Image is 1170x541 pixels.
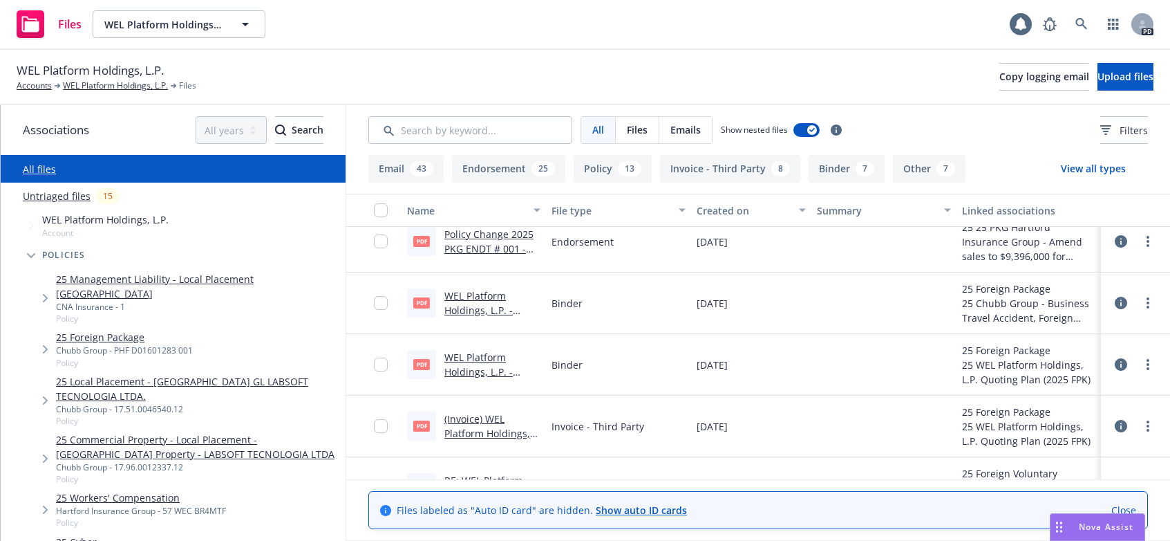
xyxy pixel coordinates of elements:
input: Select all [374,203,388,217]
span: WEL Platform Holdings, L.P. [42,212,169,227]
input: Toggle Row Selected [374,235,388,248]
span: Files [58,19,82,30]
span: Policy [56,473,340,485]
a: Search [1068,10,1095,38]
a: Switch app [1100,10,1127,38]
a: WEL Platform Holdings, L.P. - [DATE]-[DATE] - Binder.pdf [444,351,516,407]
a: 25 Local Placement - [GEOGRAPHIC_DATA] GL LABSOFT TECNOLOGIA LTDA. [56,374,340,403]
span: Binder [551,358,583,372]
a: more [1140,356,1156,373]
input: Toggle Row Selected [374,419,388,433]
div: 25 WEL Platform Holdings, L.P. Quoting Plan (2025 FPK) [962,358,1095,387]
span: Associations [23,121,89,139]
button: Filters [1100,116,1148,144]
span: Policy [56,415,340,427]
div: Drag to move [1050,514,1068,540]
div: CNA Insurance - 1 [56,301,340,313]
div: 25 Foreign Voluntary Workers Compensation, Commercial Property, Business Travel Accident, Kidnap ... [962,466,1095,510]
span: Invoice - Third Party [551,419,644,434]
span: pdf [413,421,430,431]
button: Endorsement [452,155,565,183]
a: Report a Bug [1036,10,1064,38]
a: more [1140,233,1156,250]
div: 25 WEL Platform Holdings, L.P. Quoting Plan (2025 FPK) [962,419,1095,448]
a: Untriaged files [23,189,91,203]
div: Summary [817,203,935,218]
input: Toggle Row Selected [374,296,388,310]
button: Copy logging email [999,63,1089,91]
div: 43 [410,161,433,176]
span: pdf [413,297,430,308]
div: Hartford Insurance Group - 57 WEC BR4MTF [56,505,226,517]
div: 13 [618,161,641,176]
span: [DATE] [697,419,728,434]
span: pdf [413,236,430,246]
span: WEL Platform Holdings, L.P. [17,62,164,80]
span: WEL Platform Holdings, L.P. [104,17,224,32]
a: All files [23,163,56,176]
button: File type [546,194,690,227]
div: Chubb Group - 17.96.0012337.12 [56,461,340,473]
div: Chubb Group - PHF D01601283 001 [56,345,193,356]
button: Nova Assist [1050,513,1145,541]
a: Files [11,5,87,44]
button: Binder [809,155,885,183]
input: Toggle Row Selected [374,358,388,372]
div: 15 [96,188,120,204]
a: 25 Management Liability - Local Placement [GEOGRAPHIC_DATA] [56,272,340,301]
a: Close [1111,503,1136,517]
a: 25 Foreign Package [56,330,193,345]
a: Policy Change 2025 PKG ENDT # 001 - Amend sales to $9,396,000 for loc#1, bldg#1, Amend sales to $... [444,228,540,328]
button: Upload files [1097,63,1153,91]
span: Filters [1120,123,1148,138]
span: Upload files [1097,70,1153,83]
div: 7 [856,161,874,176]
a: 25 Workers' Compensation [56,490,226,505]
input: Search by keyword... [368,116,572,144]
div: Created on [697,203,791,218]
a: more [1140,295,1156,311]
div: Chubb Group - 17.51.0046540.12 [56,403,340,415]
a: WEL Platform Holdings, L.P. [63,80,168,92]
div: 25 Foreign Package [962,282,1095,296]
span: Files [179,80,196,92]
span: Binder [551,296,583,311]
div: 25 [531,161,555,176]
span: Files [627,122,648,137]
button: Summary [811,194,956,227]
div: Linked associations [962,203,1095,218]
a: (Invoice) WEL Platform Holdings, L.pdf [444,412,530,455]
button: Invoice - Third Party [660,155,800,183]
button: Email [368,155,444,183]
div: Name [407,203,525,218]
div: 7 [936,161,955,176]
div: 25 25 PKG Hartford Insurance Group - Amend sales to $9,396,000 for loc#1, bldg#1, Amend sales to ... [962,220,1095,264]
div: 8 [771,161,790,176]
a: RE: WEL Platform Holdings, L.P. | Foreign Package Request| Chubb [444,474,523,531]
button: Linked associations [956,194,1101,227]
div: 25 Foreign Package [962,343,1095,358]
span: Policy [56,313,340,324]
span: pdf [413,359,430,369]
a: Show auto ID cards [596,504,687,517]
button: View all types [1039,155,1148,183]
button: SearchSearch [275,116,323,144]
span: Files labeled as "Auto ID card" are hidden. [397,503,687,517]
span: Emails [670,122,701,137]
button: Created on [691,194,811,227]
span: [DATE] [697,358,728,372]
span: Nova Assist [1079,521,1133,533]
span: Account [42,227,169,239]
div: Search [275,117,323,143]
button: Policy [574,155,652,183]
span: Show nested files [721,124,788,136]
span: Endorsement [551,235,614,249]
button: Other [893,155,965,183]
span: Policy [56,517,226,529]
a: 25 Commercial Property - Local Placement - [GEOGRAPHIC_DATA] Property - LABSOFT TECNOLOGIA LTDA [56,432,340,461]
span: [DATE] [697,235,728,249]
button: Name [402,194,546,227]
span: All [592,122,604,137]
a: more [1140,418,1156,434]
span: Filters [1100,123,1148,138]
